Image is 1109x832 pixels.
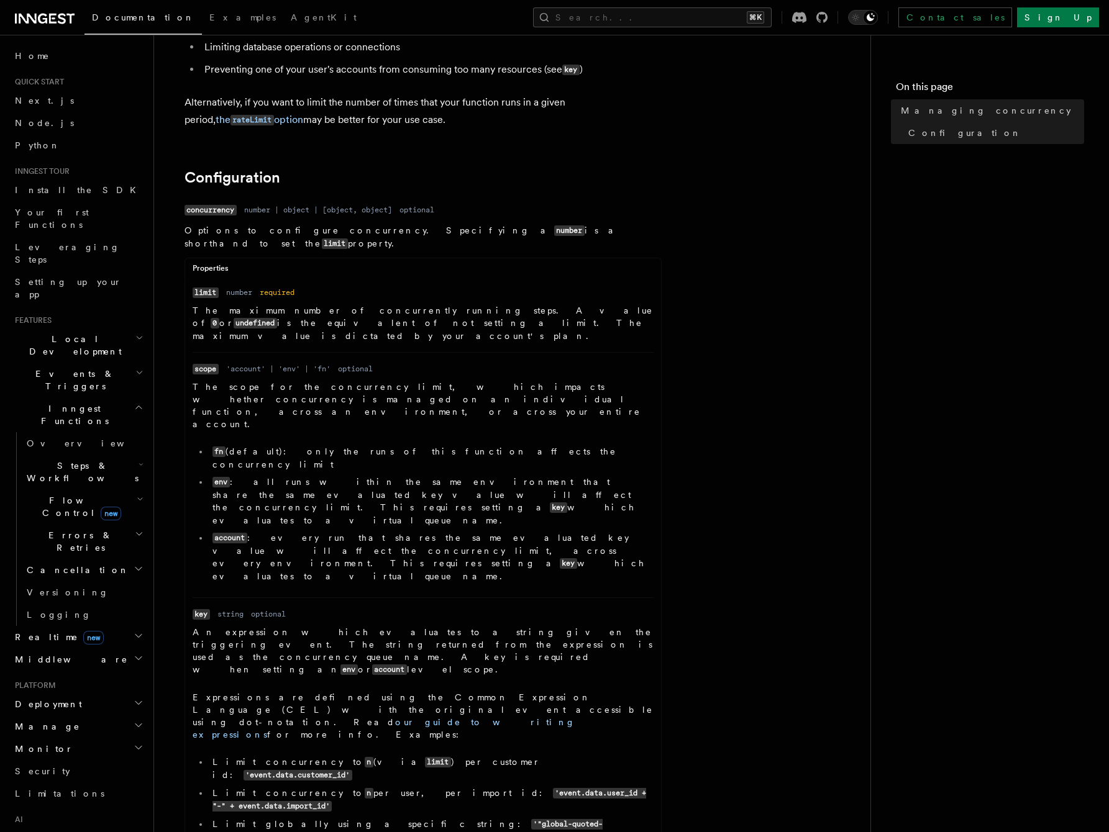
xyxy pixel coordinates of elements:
a: Next.js [10,89,146,112]
li: Limit concurrency to (via ) per customer id: [209,756,654,782]
code: env [212,477,230,487]
dd: optional [399,205,434,215]
button: Middleware [10,648,146,671]
a: Logging [22,604,146,626]
span: Overview [27,438,155,448]
button: Realtimenew [10,626,146,648]
div: Inngest Functions [10,432,146,626]
kbd: ⌘K [747,11,764,24]
span: Home [15,50,50,62]
a: Node.js [10,112,146,134]
dd: string [217,609,244,619]
span: Node.js [15,118,74,128]
span: Manage [10,720,80,733]
a: Your first Functions [10,201,146,236]
button: Inngest Functions [10,397,146,432]
span: Managing concurrency [901,104,1071,117]
span: Errors & Retries [22,529,135,554]
button: Errors & Retries [22,524,146,559]
code: key [550,502,567,513]
code: fn [212,446,226,457]
code: limit [425,757,451,767]
button: Manage [10,715,146,738]
code: n [365,788,373,798]
a: Examples [202,4,283,34]
button: Events & Triggers [10,363,146,397]
span: AI [10,815,23,825]
span: Flow Control [22,494,137,519]
code: scope [193,364,219,374]
span: Platform [10,681,56,690]
code: key [193,609,210,620]
p: Alternatively, if you want to limit the number of times that your function runs in a given period... [185,94,682,129]
button: Monitor [10,738,146,760]
a: Sign Up [1017,7,1099,27]
span: Inngest Functions [10,402,134,427]
span: Your first Functions [15,207,89,230]
span: Steps & Workflows [22,459,139,484]
a: Security [10,760,146,782]
code: account [372,664,407,675]
dd: number [226,287,252,297]
a: Versioning [22,581,146,604]
a: therateLimitoption [216,114,303,125]
span: Deployment [10,698,82,710]
p: Expressions are defined using the Common Expression Language (CEL) with the original event access... [193,691,654,741]
code: 'event.data.customer_id' [244,770,352,780]
span: Realtime [10,631,104,643]
div: Properties [185,263,661,279]
span: Features [10,315,52,325]
span: Events & Triggers [10,368,135,392]
a: our guide to writing expressions [193,717,575,739]
code: concurrency [185,205,237,215]
dd: optional [251,609,286,619]
li: Preventing one of your user's accounts from consuming too many resources (see ) [201,61,682,79]
code: account [212,533,247,543]
span: new [83,631,104,644]
span: Setting up your app [15,277,122,299]
span: new [101,507,121,520]
h4: On this page [896,79,1084,99]
span: Monitor [10,743,73,755]
a: Limitations [10,782,146,805]
li: : all runs within the same environment that share the same evaluated key value will affect the co... [209,476,654,527]
button: Steps & Workflows [22,454,146,489]
span: Documentation [92,12,194,22]
a: Documentation [84,4,202,35]
code: limit [322,238,348,249]
code: key [560,558,577,569]
button: Flow Controlnew [22,489,146,524]
span: Middleware [10,653,128,666]
button: Local Development [10,328,146,363]
span: Quick start [10,77,64,87]
li: (default): only the runs of this function affects the concurrency limit [209,445,654,471]
p: An expression which evaluates to a string given the triggering event. The string returned from th... [193,626,654,676]
dd: number | object | [object, object] [244,205,392,215]
span: Examples [209,12,276,22]
p: Options to configure concurrency. Specifying a is a shorthand to set the property. [185,224,662,250]
button: Search...⌘K [533,7,772,27]
li: Limit concurrency to per user, per import id: [209,787,654,813]
li: Limiting database operations or connections [201,38,682,56]
dd: 'account' | 'env' | 'fn' [226,364,331,374]
a: Install the SDK [10,179,146,201]
a: Managing concurrency [896,99,1084,122]
code: 0 [211,318,219,328]
button: Cancellation [22,559,146,581]
code: env [340,664,358,675]
span: Local Development [10,333,135,358]
a: Overview [22,432,146,454]
code: undefined [234,318,277,328]
span: Cancellation [22,564,129,576]
a: AgentKit [283,4,364,34]
span: AgentKit [291,12,357,22]
code: limit [193,287,219,298]
a: Configuration [185,169,280,186]
a: Configuration [903,122,1084,144]
button: Deployment [10,693,146,715]
code: rateLimit [230,115,274,125]
a: Setting up your app [10,271,146,305]
span: Python [15,140,60,150]
p: The scope for the concurrency limit, which impacts whether concurrency is managed on an individua... [193,381,654,430]
a: Leveraging Steps [10,236,146,271]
